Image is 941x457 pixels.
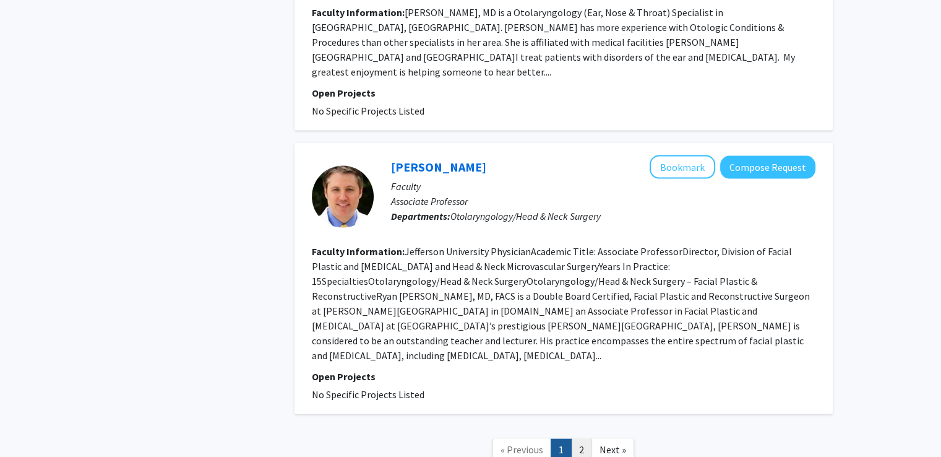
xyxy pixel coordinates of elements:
a: [PERSON_NAME] [391,159,486,175]
b: Faculty Information: [312,6,405,19]
p: Associate Professor [391,194,815,209]
fg-read-more: [PERSON_NAME], MD is a Otolaryngology (Ear, Nose & Throat) Specialist in [GEOGRAPHIC_DATA], [GEOG... [312,6,795,78]
iframe: Chat [9,401,53,448]
span: « Previous [501,443,543,456]
button: Compose Request to Ryan Heffelfinger [720,156,815,179]
span: No Specific Projects Listed [312,105,424,117]
b: Departments: [391,210,450,222]
span: No Specific Projects Listed [312,388,424,401]
p: Faculty [391,179,815,194]
span: Next » [599,443,626,456]
p: Open Projects [312,369,815,384]
p: Open Projects [312,85,815,100]
span: Otolaryngology/Head & Neck Surgery [450,210,601,222]
button: Add Ryan Heffelfinger to Bookmarks [650,155,715,179]
b: Faculty Information: [312,245,405,258]
fg-read-more: Jefferson University PhysicianAcademic Title: Associate ProfessorDirector, Division of Facial Pla... [312,245,810,362]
